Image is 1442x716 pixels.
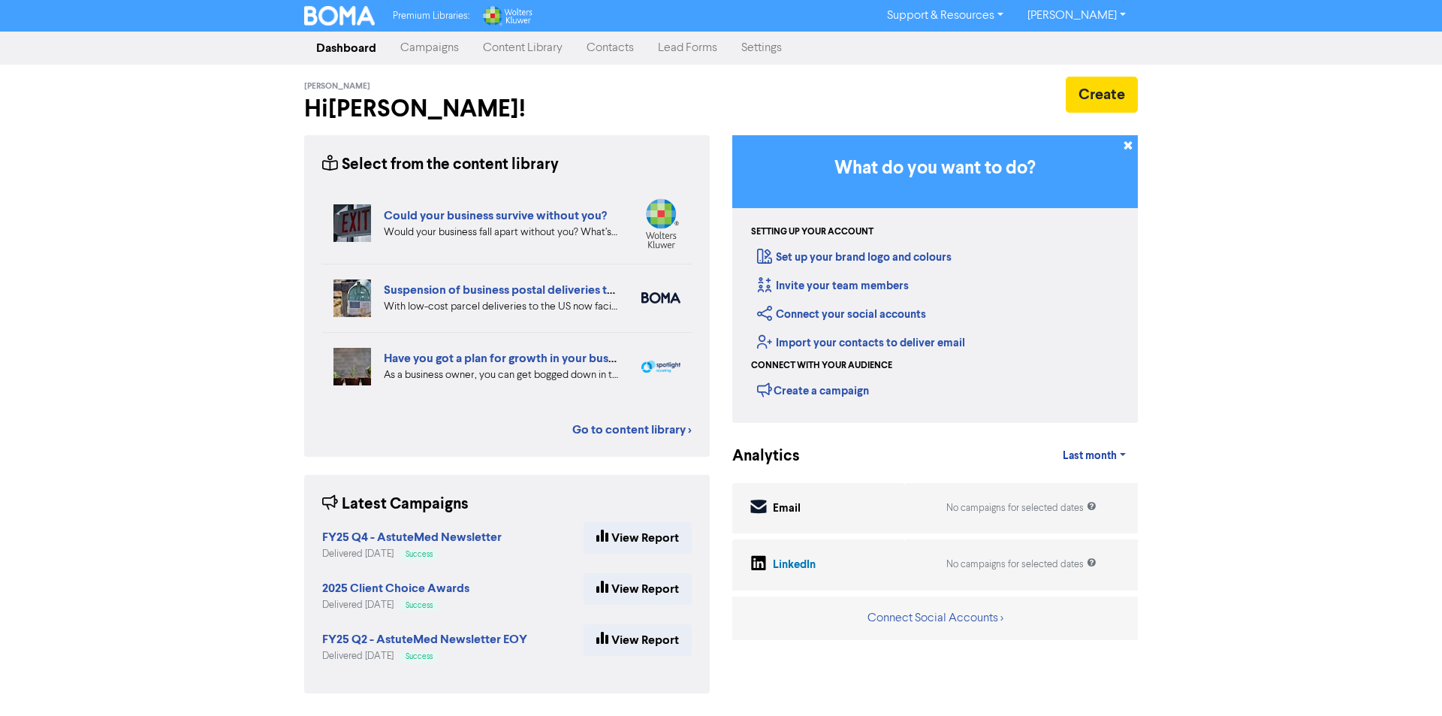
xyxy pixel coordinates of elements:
div: Setting up your account [751,225,873,239]
div: Create a campaign [757,379,869,401]
a: Lead Forms [646,33,729,63]
a: Suspension of business postal deliveries to the [GEOGRAPHIC_DATA]: what options do you have? [384,282,913,298]
a: View Report [584,624,692,656]
div: LinkedIn [773,557,816,574]
div: As a business owner, you can get bogged down in the demands of day-to-day business. We can help b... [384,367,619,383]
a: [PERSON_NAME] [1015,4,1138,28]
a: Last month [1051,441,1138,471]
img: Wolters Kluwer [481,6,532,26]
div: Email [773,500,801,518]
span: Success [406,653,433,660]
span: Success [406,602,433,609]
span: Success [406,551,433,558]
a: FY25 Q4 - AstuteMed Newsletter [322,532,502,544]
a: Support & Resources [875,4,1015,28]
span: [PERSON_NAME] [304,81,370,92]
div: Analytics [732,445,781,468]
a: Could your business survive without you? [384,208,607,223]
a: Import your contacts to deliver email [757,336,965,350]
a: Contacts [575,33,646,63]
a: Campaigns [388,33,471,63]
a: Go to content library > [572,421,692,439]
div: With low-cost parcel deliveries to the US now facing tariffs, many international postal services ... [384,299,619,315]
div: No campaigns for selected dates [946,501,1097,515]
a: 2025 Client Choice Awards [322,583,469,595]
span: Premium Libraries: [393,11,469,21]
a: Content Library [471,33,575,63]
h2: Hi [PERSON_NAME] ! [304,95,710,123]
button: Create [1066,77,1138,113]
strong: FY25 Q4 - AstuteMed Newsletter [322,530,502,545]
div: Getting Started in BOMA [732,135,1138,423]
strong: 2025 Client Choice Awards [322,581,469,596]
div: Delivered [DATE] [322,547,502,561]
a: Connect your social accounts [757,307,926,322]
a: FY25 Q2 - AstuteMed Newsletter EOY [322,634,527,646]
img: wolterskluwer [641,198,680,249]
a: View Report [584,522,692,554]
a: Set up your brand logo and colours [757,250,952,264]
strong: FY25 Q2 - AstuteMed Newsletter EOY [322,632,527,647]
div: Connect with your audience [751,359,892,373]
img: boma [641,292,680,304]
img: BOMA Logo [304,6,375,26]
div: Latest Campaigns [322,493,469,516]
div: Would your business fall apart without you? What’s your Plan B in case of accident, illness, or j... [384,225,619,240]
img: spotlight [641,361,680,373]
a: Invite your team members [757,279,909,293]
h3: What do you want to do? [755,158,1115,180]
div: Select from the content library [322,153,559,177]
button: Connect Social Accounts > [867,609,1004,628]
span: Last month [1063,449,1117,463]
a: View Report [584,573,692,605]
div: No campaigns for selected dates [946,557,1097,572]
a: Dashboard [304,33,388,63]
div: Delivered [DATE] [322,598,469,612]
div: Delivered [DATE] [322,649,527,663]
a: Have you got a plan for growth in your business? [384,351,641,366]
a: Settings [729,33,794,63]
